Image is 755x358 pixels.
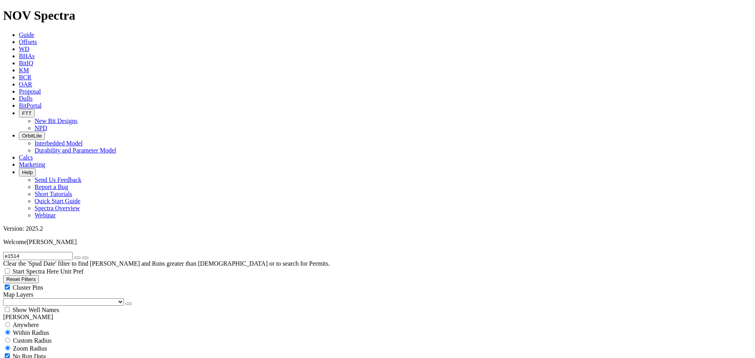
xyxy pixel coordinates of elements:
[13,321,39,328] span: Anywhere
[13,345,47,352] span: Zoom Radius
[35,117,77,124] a: New Bit Designs
[19,46,29,52] a: WD
[13,268,59,275] span: Start Spectra Here
[19,161,45,168] a: Marketing
[3,225,752,232] div: Version: 2025.2
[3,239,752,246] p: Welcome
[35,140,83,147] a: Interbedded Model
[13,307,59,313] span: Show Well Names
[35,198,80,204] a: Quick Start Guide
[3,260,330,267] span: Clear the 'Spud Date' filter to find [PERSON_NAME] and Runs greater than [DEMOGRAPHIC_DATA] or to...
[19,102,42,109] a: BitPortal
[19,154,33,161] a: Calcs
[19,39,37,45] a: Offsets
[13,337,52,344] span: Custom Radius
[19,88,41,95] a: Proposal
[35,184,68,190] a: Report a Bug
[3,252,73,260] input: Search
[19,74,31,81] a: BCR
[19,81,32,88] a: OAR
[3,8,752,23] h1: NOV Spectra
[35,125,47,131] a: NPD
[3,314,752,321] div: [PERSON_NAME]
[5,268,10,274] input: Start Spectra Here
[19,132,45,140] button: OrbitLite
[22,169,33,175] span: Help
[19,53,35,59] a: BHAs
[13,329,49,336] span: Within Radius
[35,205,80,211] a: Spectra Overview
[22,110,31,116] span: FTT
[19,109,35,117] button: FTT
[27,239,77,245] span: [PERSON_NAME]
[35,176,81,183] a: Send Us Feedback
[35,191,72,197] a: Short Tutorials
[22,133,42,139] span: OrbitLite
[19,95,33,102] a: Dulls
[60,268,83,275] span: Unit Pref
[19,60,33,66] a: BitIQ
[3,275,39,283] button: Reset Filters
[35,147,116,154] a: Durability and Parameter Model
[19,67,29,73] a: KM
[19,168,36,176] button: Help
[13,284,43,291] span: Cluster Pins
[3,291,33,298] span: Map Layers
[35,212,56,218] a: Webinar
[19,31,34,38] a: Guide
